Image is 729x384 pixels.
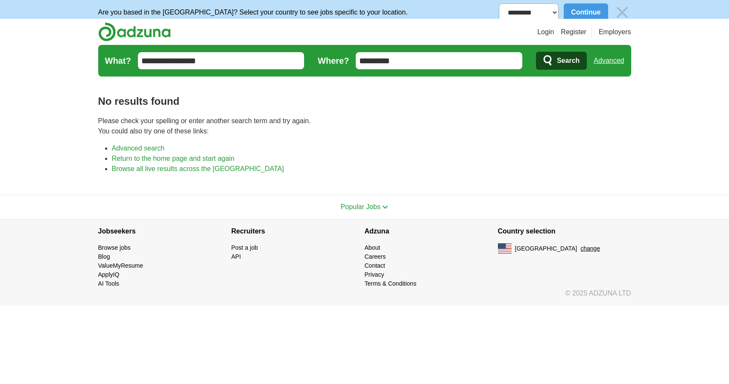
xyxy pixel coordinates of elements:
[365,280,416,287] a: Terms & Conditions
[594,52,624,69] a: Advanced
[112,145,165,152] a: Advanced search
[105,54,131,67] label: What?
[98,280,120,287] a: AI Tools
[365,271,384,278] a: Privacy
[98,244,131,251] a: Browse jobs
[98,7,408,18] p: Are you based in the [GEOGRAPHIC_DATA]? Select your country to see jobs specific to your location.
[365,253,386,260] a: Careers
[231,244,258,251] a: Post a job
[613,3,631,21] img: icon_close_no_bg.svg
[98,22,171,41] img: Adzuna logo
[561,27,586,37] a: Register
[91,288,638,305] div: © 2025 ADZUNA LTD
[498,219,631,243] h4: Country selection
[515,244,577,253] span: [GEOGRAPHIC_DATA]
[98,94,631,109] h1: No results found
[341,203,381,210] span: Popular Jobs
[564,3,608,21] button: Continue
[98,253,110,260] a: Blog
[98,271,120,278] a: ApplyIQ
[112,155,234,162] a: Return to the home page and start again
[498,243,512,254] img: US flag
[112,165,284,172] a: Browse all live results across the [GEOGRAPHIC_DATA]
[557,52,580,69] span: Search
[382,205,388,209] img: toggle icon
[98,116,631,136] p: Please check your spelling or enter another search term and try again. You could also try one of ...
[537,27,554,37] a: Login
[536,52,587,70] button: Search
[580,244,600,253] button: change
[231,253,241,260] a: API
[98,262,143,269] a: ValueMyResume
[365,244,381,251] a: About
[599,27,631,37] a: Employers
[365,262,385,269] a: Contact
[318,54,349,67] label: Where?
